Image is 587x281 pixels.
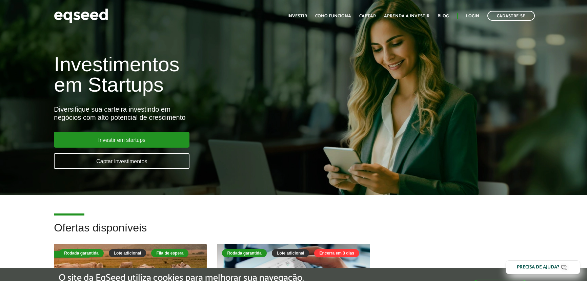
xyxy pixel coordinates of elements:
img: EqSeed [54,7,108,25]
a: Investir em startups [54,132,189,148]
h2: Ofertas disponíveis [54,222,533,244]
div: Rodada garantida [222,249,266,257]
a: Como funciona [315,14,351,18]
div: Fila de espera [54,251,92,258]
div: Fila de espera [151,249,188,257]
div: Lote adicional [109,249,146,257]
a: Investir [287,14,307,18]
a: Aprenda a investir [384,14,429,18]
a: Captar investimentos [54,153,189,169]
a: Captar [359,14,376,18]
div: Rodada garantida [59,249,103,257]
a: Login [466,14,479,18]
div: Diversifique sua carteira investindo em negócios com alto potencial de crescimento [54,105,337,121]
a: Blog [438,14,449,18]
h1: Investimentos em Startups [54,54,337,95]
div: Lote adicional [272,249,309,257]
a: Cadastre-se [487,11,535,21]
div: Encerra em 3 dias [314,249,359,257]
